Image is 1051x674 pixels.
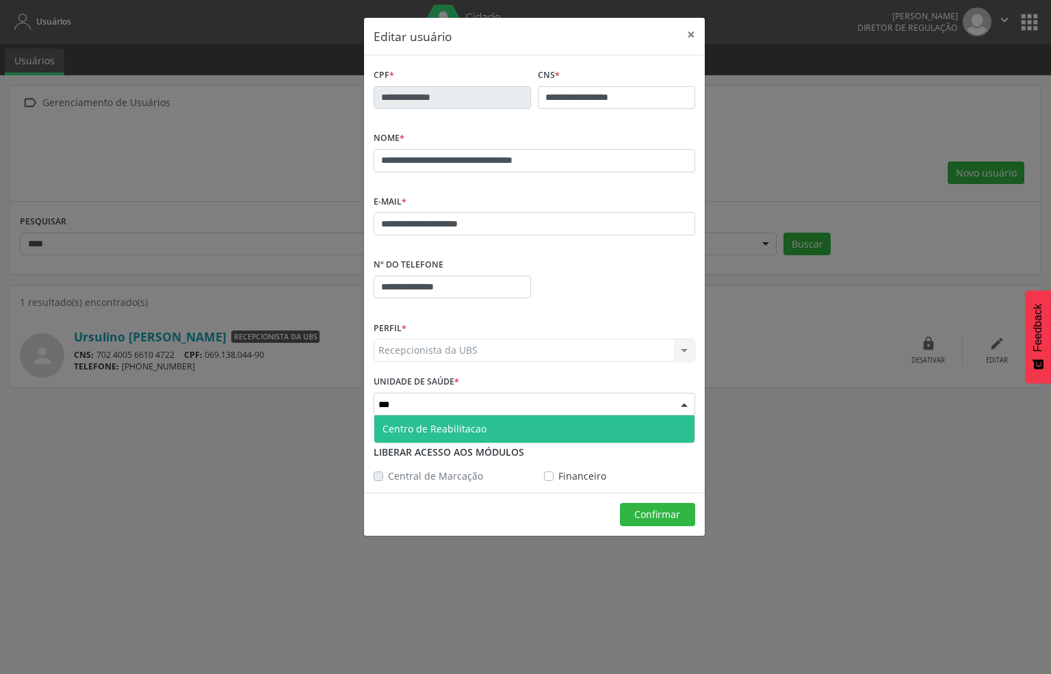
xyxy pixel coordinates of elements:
label: E-mail [374,192,406,213]
label: CPF [374,65,394,86]
label: Nome [374,128,404,149]
label: Financeiro [558,469,606,483]
span: Centro de Reabilitacao [382,422,486,435]
label: CNS [538,65,560,86]
h5: Editar usuário [374,27,452,45]
button: Feedback - Mostrar pesquisa [1025,290,1051,383]
label: Nº do Telefone [374,255,443,276]
label: Unidade de saúde [374,372,459,393]
button: Confirmar [620,503,695,526]
div: Liberar acesso aos módulos [374,445,695,459]
label: Perfil [374,317,406,339]
label: Central de Marcação [388,469,483,483]
button: Close [677,18,705,51]
span: Feedback [1032,304,1044,352]
span: Confirmar [634,508,680,521]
